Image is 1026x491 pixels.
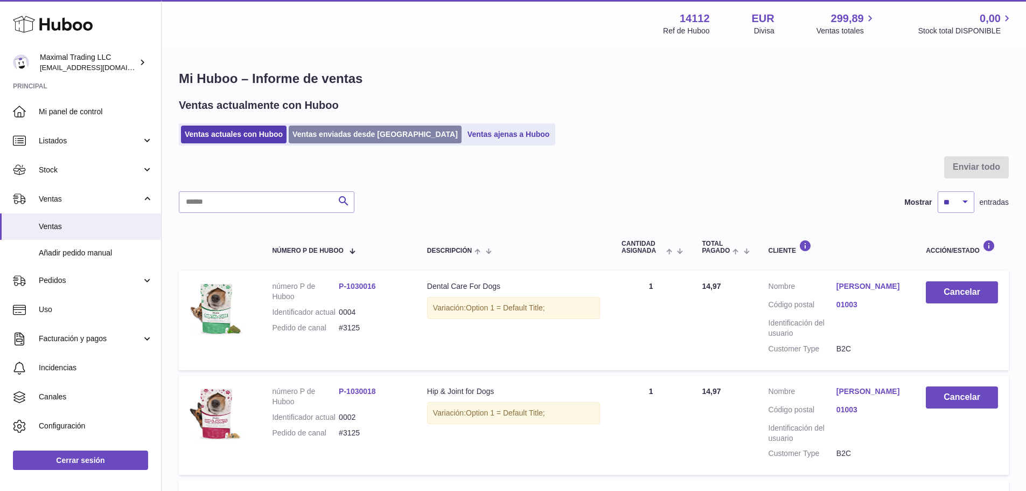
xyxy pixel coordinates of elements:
[272,307,339,317] dt: Identificador actual
[680,11,710,26] strong: 14112
[769,240,905,254] div: Cliente
[836,344,904,354] dd: B2C
[816,11,876,36] a: 299,89 Ventas totales
[339,323,406,333] dd: #3125
[272,281,339,302] dt: número P de Huboo
[769,281,836,294] dt: Nombre
[427,402,600,424] div: Variación:
[769,344,836,354] dt: Customer Type
[40,63,158,72] span: [EMAIL_ADDRESS][DOMAIN_NAME]
[13,54,29,71] img: internalAdmin-14112@internal.huboo.com
[39,248,153,258] span: Añadir pedido manual
[339,282,376,291] a: P-1030016
[179,70,1009,87] h1: Mi Huboo – Informe de ventas
[272,386,339,407] dt: número P de Huboo
[836,281,904,292] a: [PERSON_NAME]
[39,165,142,175] span: Stock
[836,448,904,459] dd: B2C
[427,247,472,254] span: Descripción
[752,11,774,26] strong: EUR
[622,240,664,254] span: Cantidad ASIGNADA
[754,26,774,36] div: Divisa
[769,423,836,444] dt: Identificación del usuario
[926,386,998,409] button: Cancelar
[427,386,600,397] div: Hip & Joint for Dogs
[272,412,339,423] dt: Identificador actual
[611,376,691,475] td: 1
[39,222,153,232] span: Ventas
[769,318,836,338] dt: Identificación del usuario
[702,240,730,254] span: Total pagado
[190,386,243,440] img: Hips_JointsInfographicsDesign-01.jpg
[427,297,600,319] div: Variación:
[427,281,600,292] div: Dental Care For Dogs
[339,387,376,396] a: P-1030018
[39,107,153,117] span: Mi panel de control
[769,386,836,399] dt: Nombre
[289,126,462,143] a: Ventas enviadas desde [GEOGRAPHIC_DATA]
[769,405,836,418] dt: Código postal
[836,405,904,415] a: 01003
[464,126,554,143] a: Ventas ajenas a Huboo
[816,26,876,36] span: Ventas totales
[39,136,142,146] span: Listados
[702,282,721,291] span: 14,97
[980,11,1001,26] span: 0,00
[702,387,721,396] span: 14,97
[904,197,932,208] label: Mostrar
[179,98,339,113] h2: Ventas actualmente con Huboo
[769,300,836,313] dt: Código postal
[926,240,998,254] div: Acción/Estado
[836,386,904,397] a: [PERSON_NAME]
[272,323,339,333] dt: Pedido de canal
[40,52,137,73] div: Maximal Trading LLC
[13,451,148,470] a: Cerrar sesión
[466,303,545,312] span: Option 1 = Default Title;
[181,126,287,143] a: Ventas actuales con Huboo
[272,428,339,438] dt: Pedido de canal
[611,271,691,370] td: 1
[466,409,545,417] span: Option 1 = Default Title;
[39,194,142,204] span: Ventas
[190,281,243,335] img: DentalCareInfographicsDesign-01.jpg
[769,448,836,459] dt: Customer Type
[39,421,153,431] span: Configuración
[339,412,406,423] dd: 0002
[831,11,864,26] span: 299,89
[663,26,709,36] div: Ref de Huboo
[918,11,1013,36] a: 0,00 Stock total DISPONIBLE
[39,334,142,344] span: Facturación y pagos
[980,197,1009,208] span: entradas
[926,281,998,303] button: Cancelar
[339,307,406,317] dd: 0004
[39,275,142,286] span: Pedidos
[39,363,153,373] span: Incidencias
[836,300,904,310] a: 01003
[39,305,153,315] span: Uso
[39,392,153,402] span: Canales
[339,428,406,438] dd: #3125
[272,247,343,254] span: número P de Huboo
[918,26,1013,36] span: Stock total DISPONIBLE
